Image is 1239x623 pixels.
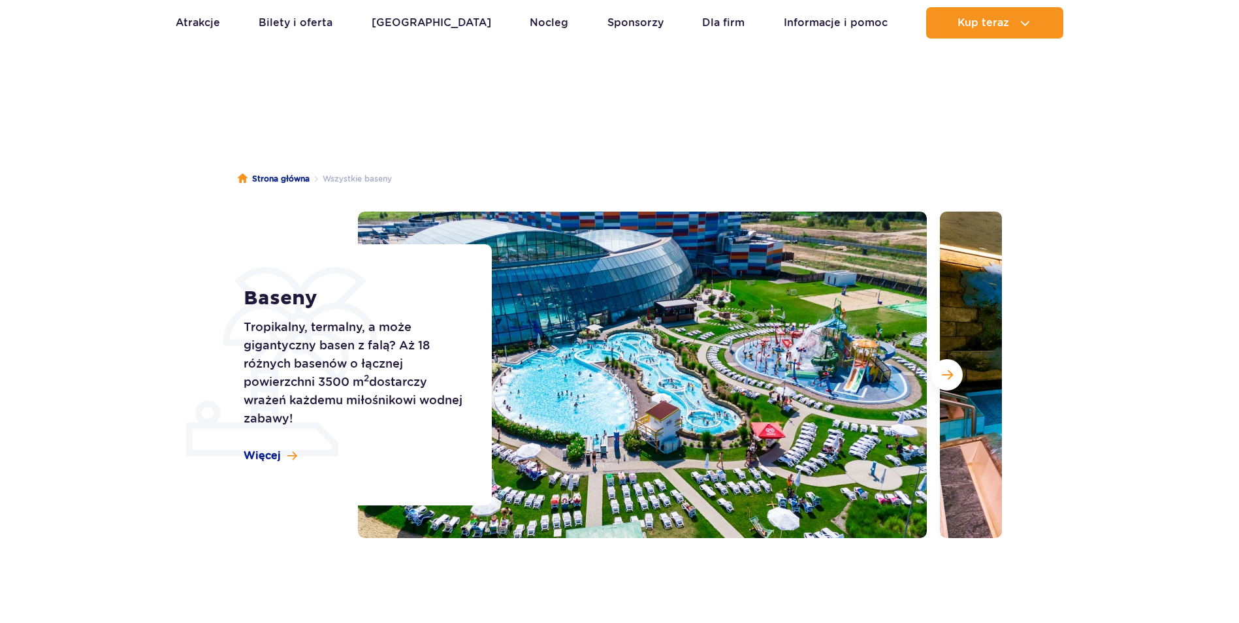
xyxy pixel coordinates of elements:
img: Zewnętrzna część Suntago z basenami i zjeżdżalniami, otoczona leżakami i zielenią [358,212,927,538]
span: Więcej [244,449,281,463]
span: Kup teraz [957,17,1009,29]
button: Następny slajd [931,359,963,391]
a: Strona główna [238,172,310,185]
a: Atrakcje [176,7,220,39]
button: Kup teraz [926,7,1063,39]
a: Sponsorzy [607,7,664,39]
h1: Baseny [244,287,462,310]
a: [GEOGRAPHIC_DATA] [372,7,491,39]
p: Tropikalny, termalny, a może gigantyczny basen z falą? Aż 18 różnych basenów o łącznej powierzchn... [244,318,462,428]
a: Bilety i oferta [259,7,332,39]
a: Informacje i pomoc [784,7,888,39]
a: Więcej [244,449,297,463]
a: Dla firm [702,7,745,39]
sup: 2 [364,373,369,383]
li: Wszystkie baseny [310,172,392,185]
a: Nocleg [530,7,568,39]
